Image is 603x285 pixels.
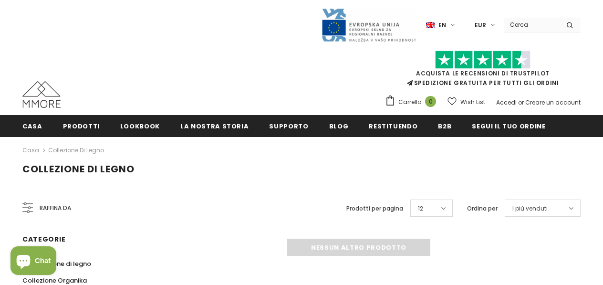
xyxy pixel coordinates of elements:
img: Javni Razpis [321,8,416,42]
a: Acquista le recensioni di TrustPilot [416,69,550,77]
span: Casa [22,122,42,131]
span: Categorie [22,234,65,244]
span: Wish List [460,97,485,107]
span: Prodotti [63,122,100,131]
span: supporto [269,122,308,131]
label: Ordina per [467,204,498,213]
img: Fidati di Pilot Stars [435,51,530,69]
a: Creare un account [525,98,581,106]
a: Blog [329,115,349,137]
span: Collezione di legno [22,162,135,176]
a: Carrello 0 [385,95,441,109]
a: Prodotti [63,115,100,137]
input: Search Site [504,18,559,32]
span: La nostra storia [180,122,249,131]
span: Lookbook [120,122,160,131]
img: i-lang-1.png [426,21,435,29]
a: Javni Razpis [321,21,416,29]
span: Collezione di legno [31,259,91,268]
a: supporto [269,115,308,137]
a: B2B [438,115,451,137]
span: 0 [425,96,436,107]
a: Segui il tuo ordine [472,115,545,137]
img: Casi MMORE [22,81,61,108]
inbox-online-store-chat: Shopify online store chat [8,246,59,277]
span: Raffina da [40,203,71,213]
span: EUR [475,21,486,30]
a: Casa [22,145,39,156]
span: Segui il tuo ordine [472,122,545,131]
span: Blog [329,122,349,131]
a: Wish List [447,94,485,110]
a: Accedi [496,98,517,106]
span: B2B [438,122,451,131]
a: Collezione di legno [48,146,104,154]
a: Restituendo [369,115,417,137]
span: Collezione Organika [22,276,87,285]
span: Carrello [398,97,421,107]
span: 12 [418,204,423,213]
span: I più venduti [512,204,548,213]
span: Restituendo [369,122,417,131]
a: Lookbook [120,115,160,137]
span: SPEDIZIONE GRATUITA PER TUTTI GLI ORDINI [385,55,581,87]
label: Prodotti per pagina [346,204,403,213]
a: Casa [22,115,42,137]
a: La nostra storia [180,115,249,137]
span: en [438,21,446,30]
span: or [518,98,524,106]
